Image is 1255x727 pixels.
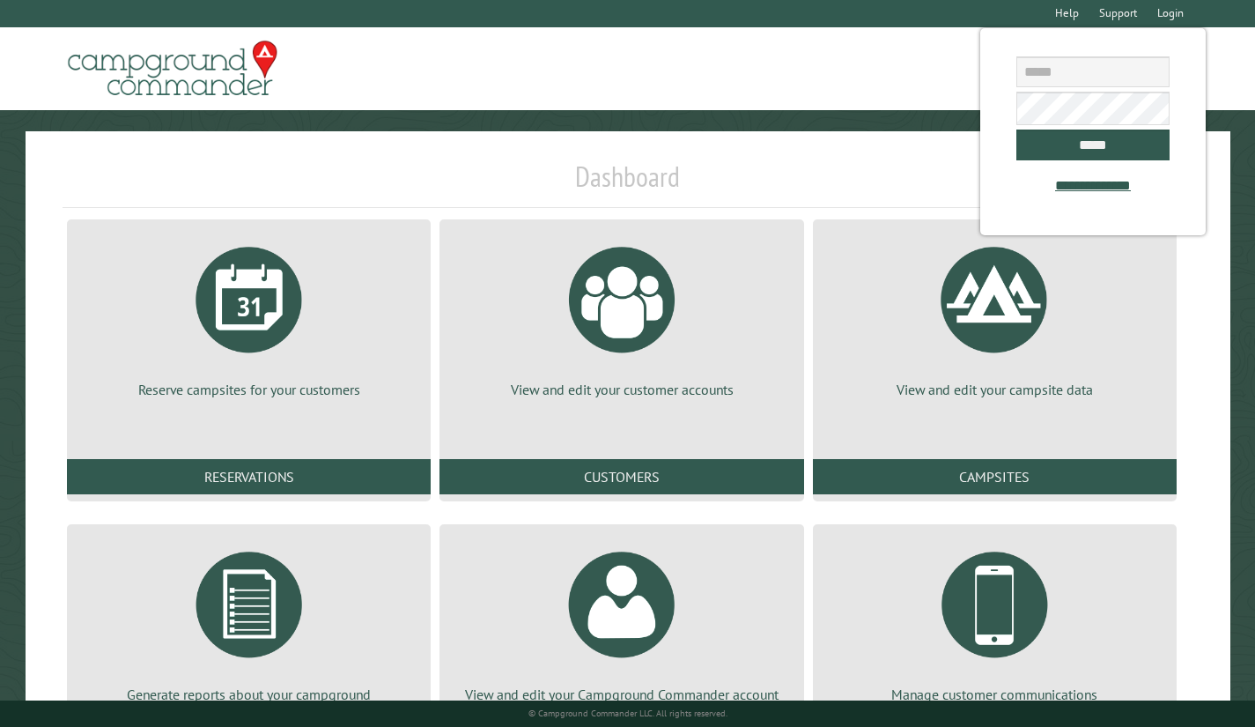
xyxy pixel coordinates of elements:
p: Reserve campsites for your customers [88,380,410,399]
p: View and edit your campsite data [834,380,1155,399]
a: View and edit your customer accounts [461,234,782,399]
p: View and edit your customer accounts [461,380,782,399]
a: Customers [439,459,803,494]
p: Manage customer communications [834,685,1155,704]
a: View and edit your Campground Commander account [461,538,782,704]
a: Reserve campsites for your customers [88,234,410,399]
h1: Dashboard [63,159,1192,208]
a: Reservations [67,459,431,494]
p: View and edit your Campground Commander account [461,685,782,704]
a: Generate reports about your campground [88,538,410,704]
a: Manage customer communications [834,538,1155,704]
a: Campsites [813,459,1177,494]
a: View and edit your campsite data [834,234,1155,399]
small: © Campground Commander LLC. All rights reserved. [528,708,727,719]
img: Campground Commander [63,34,283,103]
p: Generate reports about your campground [88,685,410,704]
